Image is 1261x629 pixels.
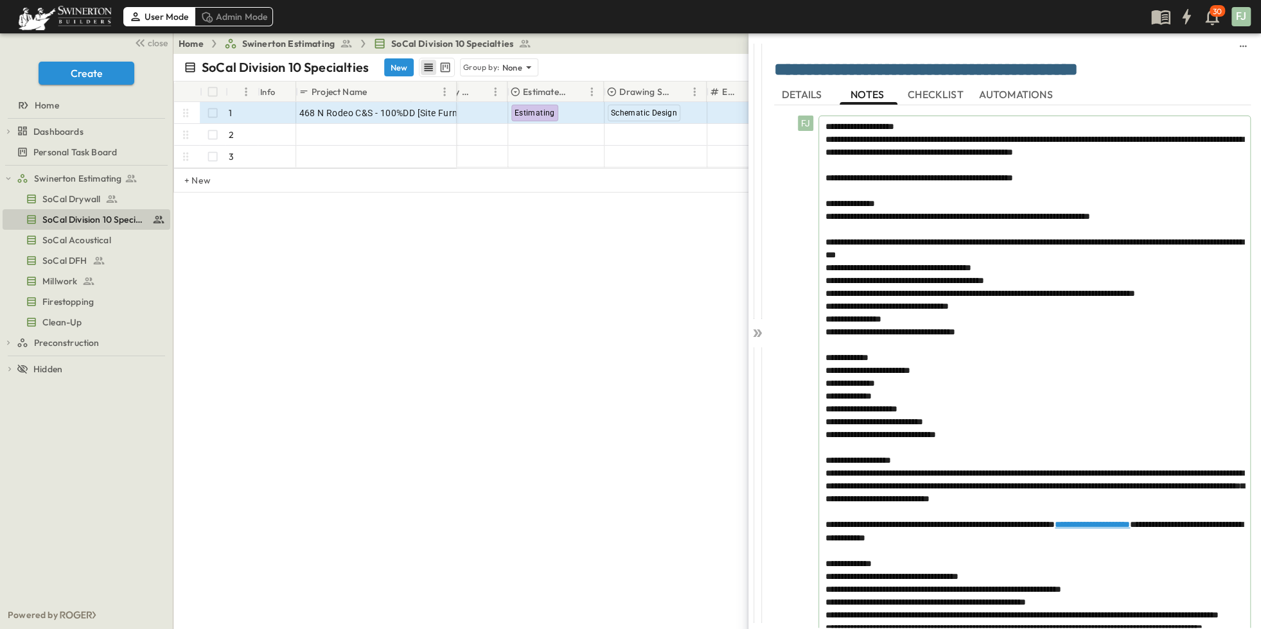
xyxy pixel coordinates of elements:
[1235,39,1251,54] button: sidedrawer-menu
[3,312,170,332] div: test
[421,60,436,75] button: row view
[123,7,195,26] div: User Mode
[33,363,62,375] span: Hidden
[258,82,296,102] div: Info
[619,85,670,98] p: Drawing Status
[3,142,170,162] div: test
[42,316,82,329] span: Clean-Up
[42,234,111,246] span: SoCal Acoustical
[782,89,824,100] span: DETAILS
[908,89,966,100] span: CHECKLIST
[238,84,254,99] button: Menu
[3,189,170,209] div: test
[42,213,147,226] span: SoCal Division 10 Specialties
[391,37,513,50] span: SoCal Division 10 Specialties
[202,58,369,76] p: SoCal Division 10 Specialties
[33,146,117,159] span: Personal Task Board
[42,275,77,288] span: Millwork
[523,85,567,98] p: Estimate Status
[515,108,555,117] span: Estimating
[419,58,455,77] div: table view
[39,62,134,85] button: Create
[229,150,234,163] p: 3
[502,61,523,74] p: None
[35,99,59,112] span: Home
[427,85,471,98] p: Primary Market
[851,89,886,100] span: NOTES
[3,291,170,312] div: test
[488,84,503,99] button: Menu
[570,85,584,99] button: Sort
[687,84,702,99] button: Menu
[229,128,234,141] p: 2
[195,7,274,26] div: Admin Mode
[1213,6,1222,17] p: 30
[179,37,539,50] nav: breadcrumbs
[3,271,170,291] div: test
[3,250,170,271] div: test
[437,84,452,99] button: Menu
[15,3,114,30] img: 6c363589ada0b36f064d841b69d3a419a338230e66bb0a533688fa5cc3e9e735.png
[42,295,94,308] span: Firestopping
[369,85,384,99] button: Sort
[299,107,491,119] span: 468 N Rodeo C&S - 100%DD [Site Furnishings]
[384,58,414,76] button: New
[260,74,276,110] div: Info
[184,174,192,187] p: + New
[312,85,367,98] p: Project Name
[798,116,813,131] div: FJ
[34,336,100,349] span: Preconstruction
[229,107,232,119] p: 1
[3,209,170,230] div: test
[225,82,258,102] div: #
[584,84,599,99] button: Menu
[473,85,488,99] button: Sort
[673,85,687,99] button: Sort
[34,172,121,185] span: Swinerton Estimating
[148,37,168,49] span: close
[179,37,204,50] a: Home
[3,230,170,250] div: test
[42,193,100,205] span: SoCal Drywall
[33,125,84,138] span: Dashboards
[3,168,170,189] div: test
[42,254,87,267] span: SoCal DFH
[3,332,170,353] div: test
[231,85,245,99] button: Sort
[1231,7,1251,26] div: FJ
[242,37,335,50] span: Swinerton Estimating
[437,60,453,75] button: kanban view
[979,89,1055,100] span: AUTOMATIONS
[463,61,500,74] p: Group by:
[611,108,677,117] span: Schematic Design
